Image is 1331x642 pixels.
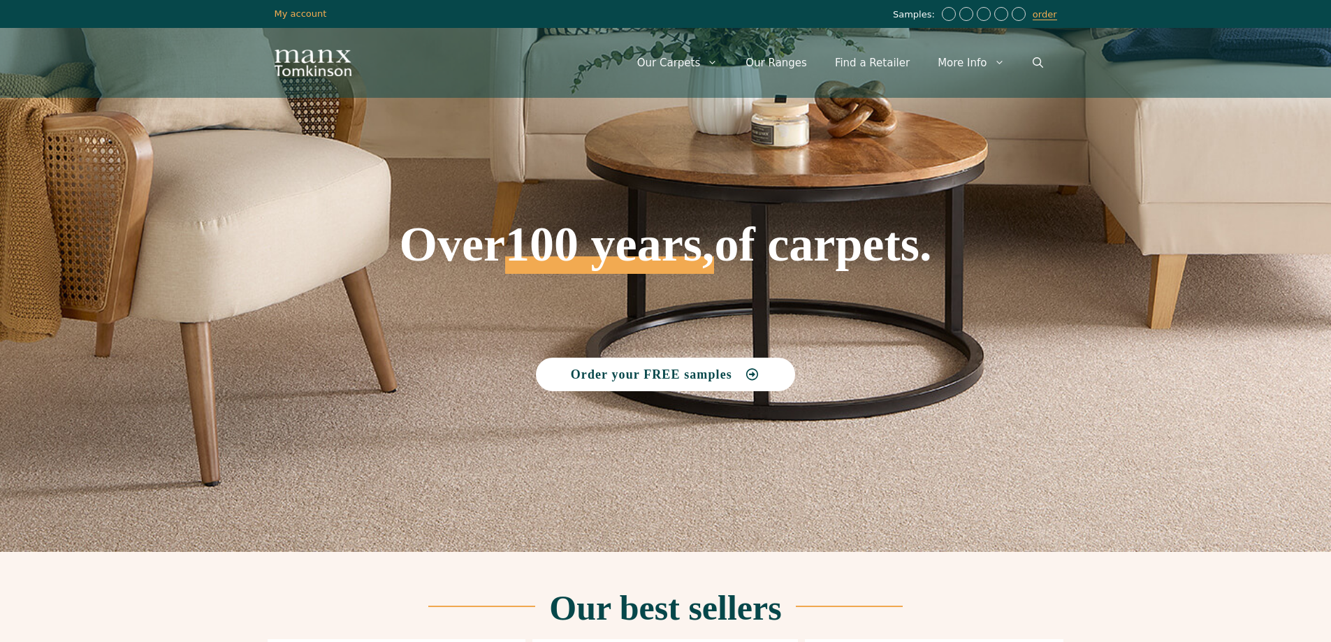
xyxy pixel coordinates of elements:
[1033,9,1057,20] a: order
[275,8,327,19] a: My account
[549,590,781,625] h2: Our best sellers
[821,42,924,84] a: Find a Retailer
[623,42,1057,84] nav: Primary
[893,9,938,21] span: Samples:
[732,42,821,84] a: Our Ranges
[1019,42,1057,84] a: Open Search Bar
[623,42,732,84] a: Our Carpets
[924,42,1018,84] a: More Info
[275,119,1057,274] h1: Over of carpets.
[536,358,796,391] a: Order your FREE samples
[571,368,732,381] span: Order your FREE samples
[505,232,714,274] span: 100 years,
[275,50,351,76] img: Manx Tomkinson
